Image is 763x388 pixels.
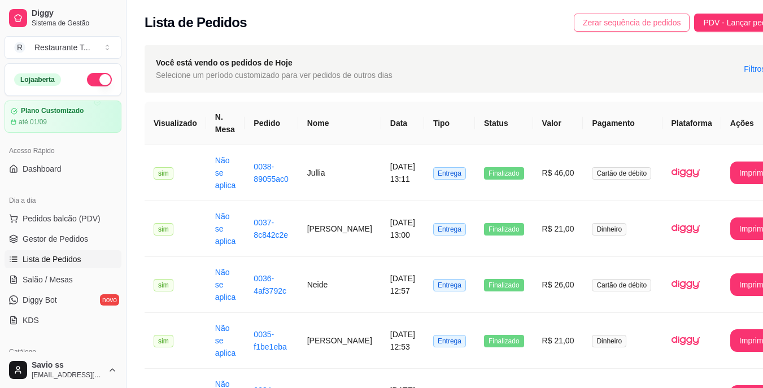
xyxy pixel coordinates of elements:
a: KDS [5,311,121,329]
span: Dashboard [23,163,62,175]
span: sim [154,167,173,180]
span: sim [154,335,173,347]
th: Visualizado [145,102,206,145]
span: Finalizado [484,279,524,291]
td: R$ 21,00 [533,313,583,369]
span: Entrega [433,279,466,291]
th: Data [381,102,424,145]
span: Dinheiro [592,335,626,347]
a: Plano Customizadoaté 01/09 [5,101,121,133]
td: [PERSON_NAME] [298,313,381,369]
span: R [14,42,25,53]
a: Gestor de Pedidos [5,230,121,248]
h2: Lista de Pedidos [145,14,247,32]
button: Savio ss[EMAIL_ADDRESS][DOMAIN_NAME] [5,356,121,383]
span: Savio ss [32,360,103,370]
span: Entrega [433,167,466,180]
div: Catálogo [5,343,121,361]
th: N. Mesa [206,102,245,145]
span: Finalizado [484,335,524,347]
button: Select a team [5,36,121,59]
a: 0036-4af3792c [254,274,286,295]
div: Loja aberta [14,73,61,86]
a: Dashboard [5,160,121,178]
img: diggy [672,326,700,355]
th: Plataforma [662,102,721,145]
div: Dia a dia [5,191,121,210]
span: Selecione um período customizado para ver pedidos de outros dias [156,69,393,81]
span: Cartão de débito [592,279,651,291]
td: [DATE] 13:11 [381,145,424,201]
span: Finalizado [484,223,524,236]
span: Pedidos balcão (PDV) [23,213,101,224]
th: Pedido [245,102,298,145]
span: Salão / Mesas [23,274,73,285]
span: Finalizado [484,167,524,180]
a: 0038-89055ac0 [254,162,289,184]
article: até 01/09 [19,117,47,127]
button: Zerar sequência de pedidos [574,14,690,32]
th: Status [475,102,533,145]
a: 0035-f1be1eba [254,330,286,351]
span: Entrega [433,223,466,236]
a: Não se aplica [215,212,236,246]
span: Diggy [32,8,117,19]
th: Tipo [424,102,475,145]
td: [PERSON_NAME] [298,201,381,257]
span: sim [154,279,173,291]
td: [DATE] 12:57 [381,257,424,313]
td: R$ 26,00 [533,257,583,313]
button: Alterar Status [87,73,112,86]
div: Restaurante T ... [34,42,90,53]
td: Neide [298,257,381,313]
a: Não se aplica [215,324,236,358]
a: Não se aplica [215,156,236,190]
span: Lista de Pedidos [23,254,81,265]
span: Diggy Bot [23,294,57,306]
article: Plano Customizado [21,107,84,115]
div: Acesso Rápido [5,142,121,160]
th: Nome [298,102,381,145]
a: Salão / Mesas [5,271,121,289]
button: Pedidos balcão (PDV) [5,210,121,228]
td: [DATE] 13:00 [381,201,424,257]
td: Jullia [298,145,381,201]
a: DiggySistema de Gestão [5,5,121,32]
span: [EMAIL_ADDRESS][DOMAIN_NAME] [32,370,103,380]
a: Diggy Botnovo [5,291,121,309]
a: Não se aplica [215,268,236,302]
span: Zerar sequência de pedidos [583,16,681,29]
span: Gestor de Pedidos [23,233,88,245]
td: R$ 46,00 [533,145,583,201]
td: [DATE] 12:53 [381,313,424,369]
img: diggy [672,215,700,243]
span: Sistema de Gestão [32,19,117,28]
td: R$ 21,00 [533,201,583,257]
img: diggy [672,271,700,299]
a: Lista de Pedidos [5,250,121,268]
th: Pagamento [583,102,662,145]
a: 0037-8c842c2e [254,218,288,239]
span: sim [154,223,173,236]
strong: Você está vendo os pedidos de Hoje [156,58,293,67]
span: Cartão de débito [592,167,651,180]
span: Dinheiro [592,223,626,236]
th: Valor [533,102,583,145]
span: KDS [23,315,39,326]
span: Entrega [433,335,466,347]
img: diggy [672,159,700,187]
